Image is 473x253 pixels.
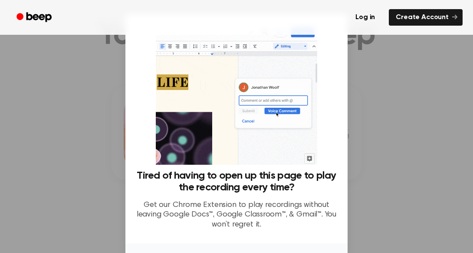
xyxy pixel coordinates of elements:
h3: Tired of having to open up this page to play the recording every time? [136,170,337,193]
p: Get our Chrome Extension to play recordings without leaving Google Docs™, Google Classroom™, & Gm... [136,200,337,230]
img: Beep extension in action [156,24,317,165]
a: Create Account [389,9,463,26]
a: Beep [10,9,59,26]
a: Log in [347,7,384,27]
